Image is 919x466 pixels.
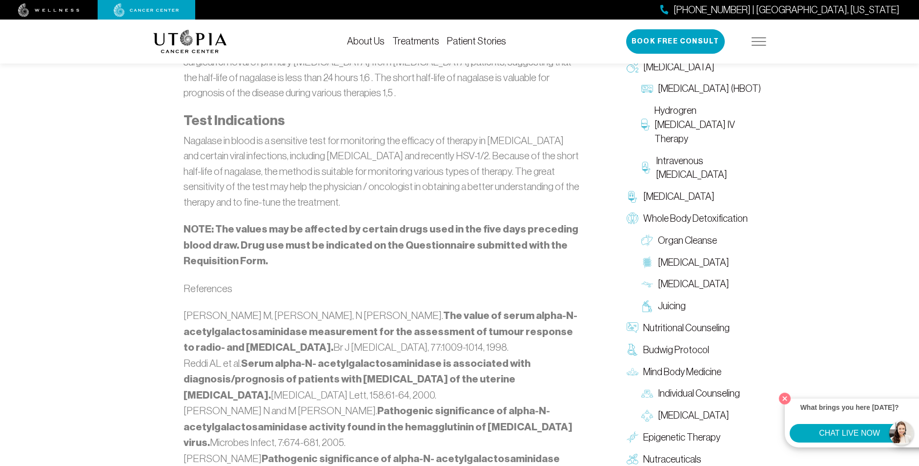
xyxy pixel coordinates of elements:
img: Whole Body Detoxification [627,212,638,224]
strong: The value of serum alpha-N- acetylgalactosaminidase measurement for the assessment of tumour resp... [184,309,577,354]
img: Colon Therapy [641,256,653,268]
a: Epigenetic Therapy [622,426,766,448]
li: [PERSON_NAME] M, [PERSON_NAME], N [PERSON_NAME]. Br J [MEDICAL_DATA], 77:1009-1014, 1998. [184,308,580,356]
img: logo [153,30,227,53]
img: Epigenetic Therapy [627,431,638,443]
strong: Test Indications [184,112,285,128]
img: Hyperbaric Oxygen Therapy (HBOT) [641,83,653,95]
img: wellness [18,3,80,17]
li: Reddi AL et al. [MEDICAL_DATA] Lett, 158:61-64, 2000. [184,356,580,403]
img: Group Therapy [641,409,653,421]
span: Budwig Protocol [643,343,709,357]
span: Whole Body Detoxification [643,212,748,226]
span: Hydrogren [MEDICAL_DATA] IV Therapy [654,104,761,146]
span: Individual Counseling [658,386,740,401]
a: Individual Counseling [636,382,766,404]
img: Organ Cleanse [641,234,653,246]
span: Juicing [658,299,686,313]
span: Nutraceuticals [643,452,701,466]
img: Nutraceuticals [627,453,638,465]
span: Intravenous [MEDICAL_DATA] [656,153,761,182]
button: CHAT LIVE NOW [790,424,909,443]
p: References [184,281,580,297]
a: Intravenous [MEDICAL_DATA] [636,149,766,186]
span: [MEDICAL_DATA] [658,408,729,423]
span: [MEDICAL_DATA] [658,277,729,291]
a: Budwig Protocol [622,339,766,361]
a: Patient Stories [447,36,506,46]
img: icon-hamburger [752,38,766,45]
img: cancer center [114,3,179,17]
span: [MEDICAL_DATA] (HBOT) [658,82,761,96]
a: [MEDICAL_DATA] [636,251,766,273]
img: Hydrogren Peroxide IV Therapy [641,119,650,130]
img: Nutritional Counseling [627,322,638,334]
strong: Pathogenic significance of alpha-N- acetylgalactosaminidase activity found in the hemagglutinin o... [184,404,572,449]
img: Oxygen Therapy [627,61,638,73]
span: [MEDICAL_DATA] [643,60,715,74]
img: Mind Body Medicine [627,366,638,378]
p: Nagalase in blood is a sensitive test for monitoring the efficacy of therapy in [MEDICAL_DATA] an... [184,133,580,210]
a: [MEDICAL_DATA] [622,56,766,78]
strong: What brings you here [DATE]? [800,403,899,411]
a: [MEDICAL_DATA] [622,186,766,208]
a: Mind Body Medicine [622,360,766,382]
img: Juicing [641,300,653,312]
li: [PERSON_NAME] N and M [PERSON_NAME]. Microbes Infect, 7:674-681, 2005. [184,403,580,451]
a: Juicing [636,295,766,317]
span: [MEDICAL_DATA] [658,255,729,269]
span: Nutritional Counseling [643,321,730,335]
img: Individual Counseling [641,387,653,399]
span: [PHONE_NUMBER] | [GEOGRAPHIC_DATA], [US_STATE] [674,3,899,17]
span: [MEDICAL_DATA] [643,190,715,204]
a: Hydrogren [MEDICAL_DATA] IV Therapy [636,100,766,149]
span: Organ Cleanse [658,233,717,248]
span: Mind Body Medicine [643,364,721,379]
button: Book Free Consult [626,29,725,54]
a: Whole Body Detoxification [622,208,766,230]
img: Lymphatic Massage [641,278,653,290]
img: Intravenous Ozone Therapy [641,162,652,173]
a: About Us [347,36,385,46]
a: Nutritional Counseling [622,317,766,339]
a: [PHONE_NUMBER] | [GEOGRAPHIC_DATA], [US_STATE] [660,3,899,17]
a: Treatments [392,36,439,46]
span: Epigenetic Therapy [643,430,720,445]
a: [MEDICAL_DATA] (HBOT) [636,78,766,100]
a: Organ Cleanse [636,230,766,252]
img: Chelation Therapy [627,191,638,202]
img: Budwig Protocol [627,344,638,356]
a: [MEDICAL_DATA] [636,273,766,295]
a: [MEDICAL_DATA] [636,404,766,426]
strong: Serum alpha-N- acetylgalactosaminidase is associated with diagnosis/prognosis of patients with [M... [184,357,531,402]
strong: NOTE: The values may be affected by certain drugs used in the five days preceding blood draw. Dru... [184,223,578,267]
button: Close [776,390,793,407]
